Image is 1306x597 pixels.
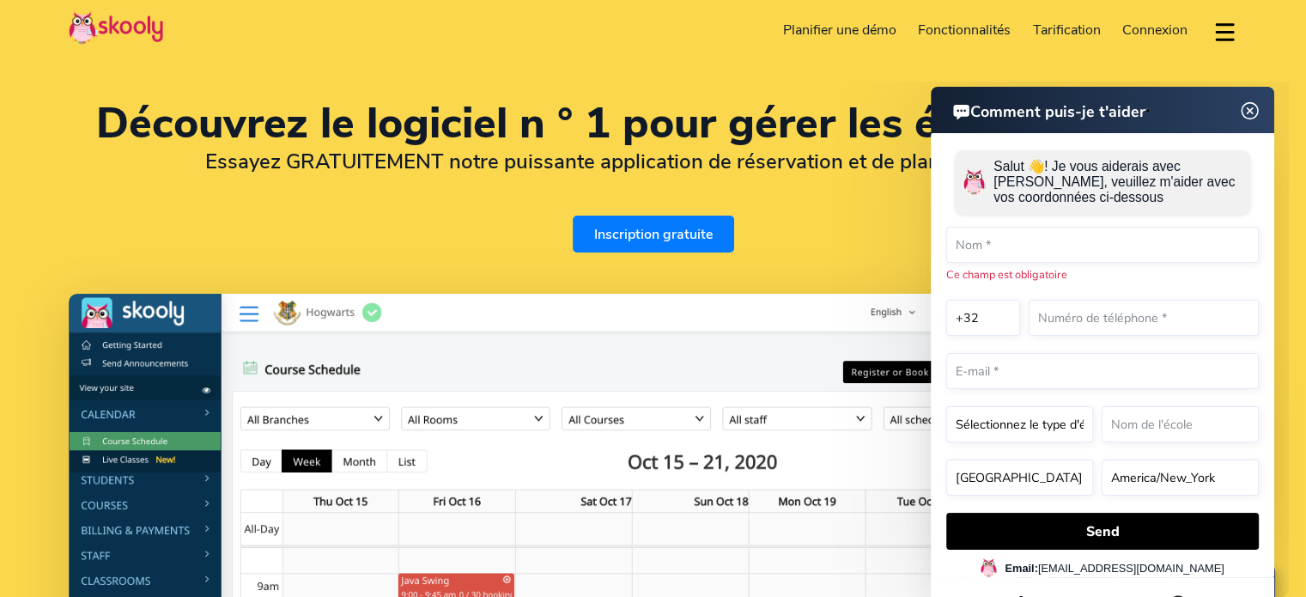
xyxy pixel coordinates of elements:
a: Planifier une démo [772,16,908,44]
h2: Essayez GRATUITEMENT notre puissante application de réservation et de planification de cours [69,149,1237,174]
button: dropdown menu [1212,12,1237,52]
a: Tarification [1022,16,1112,44]
h1: Découvrez le logiciel n ° 1 pour gérer les écoles de yoga [69,103,1237,144]
span: Tarification [1033,21,1101,40]
img: Skooly [69,11,163,45]
a: Fonctionnalités [907,16,1022,44]
a: Inscription gratuite [573,216,734,253]
span: Connexion [1122,21,1188,40]
a: Connexion [1111,16,1199,44]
